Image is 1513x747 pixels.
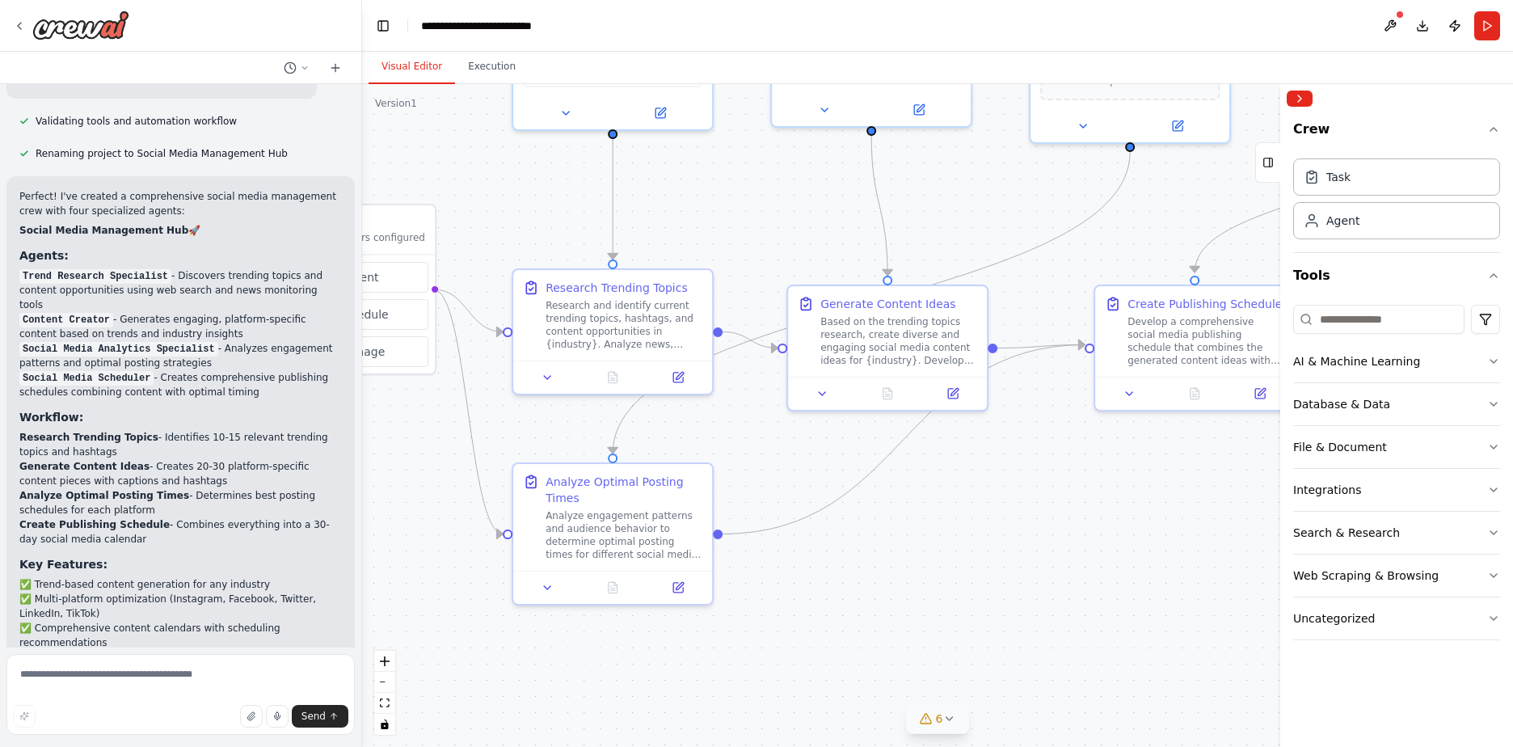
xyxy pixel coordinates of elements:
div: Tools [1293,298,1500,653]
button: Open in side panel [925,384,981,403]
p: Perfect! I've created a comprehensive social media management crew with four specialized agents: [19,189,342,218]
span: Renaming project to Social Media Management Hub [36,147,288,160]
button: Send [292,705,348,728]
strong: Analyze Optimal Posting Times [19,490,189,501]
g: Edge from 49e1c342-ce33-4605-82d0-7466e7945445 to 82949d17-fec0-4b0f-bb30-1326bbb557e6 [1186,136,1397,272]
button: Improve this prompt [13,705,36,728]
li: - Combines everything into a 30-day social media calendar [19,517,342,547]
button: File & Document [1293,426,1500,468]
button: Upload files [240,705,263,728]
span: Validating tools and automation workflow [36,115,237,128]
div: Generate Content IdeasBased on the trending topics research, create diverse and engaging social m... [786,285,988,411]
g: Edge from 66b6eac1-1cf7-48d4-9850-b5d9a2e85716 to 45418cfc-ae4a-4827-b16a-0a7372b0ac06 [723,323,778,356]
img: Logo [32,11,129,40]
div: Task [1326,169,1351,185]
button: Schedule [277,299,428,330]
strong: Agents: [19,249,69,262]
div: React Flow controls [374,651,395,735]
span: Send [301,710,326,723]
code: Social Media Analytics Specialist [19,342,218,357]
button: No output available [579,368,647,387]
div: Analyze Optimal Posting Times [546,474,702,506]
nav: breadcrumb [421,18,583,34]
button: toggle interactivity [374,714,395,735]
button: Database & Data [1293,383,1500,425]
strong: Create Publishing Schedule [19,519,170,530]
span: Manage [340,344,386,360]
g: Edge from triggers to 0eb59b99-c105-4b97-baf5-813e99234f35 [433,281,503,542]
button: 6 [907,704,969,734]
button: Search & Research [1293,512,1500,554]
div: Database & Data [1293,396,1390,412]
div: Web Scraping & Browsing [1293,568,1439,584]
button: Click to speak your automation idea [266,705,289,728]
g: Edge from 0eb59b99-c105-4b97-baf5-813e99234f35 to 82949d17-fec0-4b0f-bb30-1326bbb557e6 [723,336,1085,542]
div: TriggersNo triggers configuredEventScheduleManage [269,204,436,375]
strong: Generate Content Ideas [19,461,150,472]
div: File & Document [1293,439,1387,455]
div: Crew [1293,152,1500,252]
g: Edge from c559f417-9267-46f6-ae68-46c748e73621 to 0eb59b99-c105-4b97-baf5-813e99234f35 [605,152,1138,454]
button: Integrations [1293,469,1500,511]
button: Open in side panel [873,100,964,120]
button: Start a new chat [322,58,348,78]
button: Hide left sidebar [372,15,394,37]
g: Edge from 45418cfc-ae4a-4827-b16a-0a7372b0ac06 to 82949d17-fec0-4b0f-bb30-1326bbb557e6 [997,336,1085,356]
button: Open in side panel [651,368,706,387]
button: Tools [1293,253,1500,298]
button: Collapse right sidebar [1287,91,1313,107]
li: - Creates comprehensive publishing schedules combining content with optimal timing [19,370,342,399]
li: ✅ Trend-based content generation for any industry [19,577,342,592]
button: Execution [455,50,529,84]
div: Analyze engagement patterns and audience behavior to determine optimal posting times for differen... [546,509,702,561]
li: - Determines best posting schedules for each platform [19,488,342,517]
div: Version 1 [375,97,417,110]
button: No output available [579,578,647,597]
span: 6 [936,711,943,727]
div: Create Publishing Schedule [1127,296,1282,312]
li: - Discovers trending topics and content opportunities using web search and news monitoring tools [19,268,342,312]
li: ✅ Multi-platform optimization (Instagram, Facebook, Twitter, LinkedIn, TikTok) [19,592,342,621]
div: Agent [1326,213,1359,229]
div: Research Trending TopicsResearch and identify current trending topics, hashtags, and content oppo... [512,268,714,395]
strong: Research Trending Topics [19,432,158,443]
div: Generate Content Ideas [820,296,955,312]
li: - Identifies 10-15 relevant trending topics and hashtags [19,430,342,459]
div: Research Trending Topics [546,280,688,296]
code: Social Media Scheduler [19,371,154,386]
button: No output available [853,384,922,403]
button: Uncategorized [1293,597,1500,639]
button: Open in side panel [1132,116,1223,136]
span: Schedule [336,306,388,323]
div: Create Publishing ScheduleDevelop a comprehensive social media publishing schedule that combines ... [1094,285,1296,411]
div: Develop a comprehensive social media publishing schedule that combines the generated content idea... [1127,315,1284,367]
g: Edge from af3ee69d-4766-4ad1-bf28-9396244af922 to 45418cfc-ae4a-4827-b16a-0a7372b0ac06 [863,136,896,276]
li: - Creates 20-30 platform-specific content pieces with captions and hashtags [19,459,342,488]
button: Event [277,262,428,293]
div: Integrations [1293,482,1361,498]
span: Drop tools here [1093,73,1168,89]
button: No output available [1161,384,1229,403]
strong: Key Features: [19,558,107,571]
p: No triggers configured [316,231,425,244]
h3: Triggers [316,215,425,231]
div: Analyze Optimal Posting TimesAnalyze engagement patterns and audience behavior to determine optim... [512,462,714,606]
button: Crew [1293,113,1500,152]
li: - Analyzes engagement patterns and optimal posting strategies [19,341,342,370]
button: Visual Editor [369,50,455,84]
button: AI & Machine Learning [1293,340,1500,382]
g: Edge from triggers to 66b6eac1-1cf7-48d4-9850-b5d9a2e85716 [433,281,503,340]
button: Open in side panel [1233,384,1288,403]
div: Uncategorized [1293,610,1375,627]
button: Web Scraping & Browsing [1293,555,1500,597]
button: Switch to previous chat [277,58,316,78]
div: AI & Machine Learning [1293,353,1420,369]
strong: Workflow: [19,411,83,424]
button: zoom out [374,672,395,693]
button: Toggle Sidebar [1274,84,1287,747]
code: Trend Research Specialist [19,269,171,284]
button: fit view [374,693,395,714]
code: Content Creator [19,313,113,327]
li: - Generates engaging, platform-specific content based on trends and industry insights [19,312,342,341]
div: Based on the trending topics research, create diverse and engaging social media content ideas for... [820,315,977,367]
